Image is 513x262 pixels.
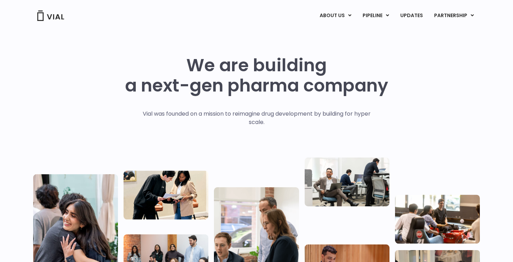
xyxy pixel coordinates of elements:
[395,195,480,243] img: Group of people playing whirlyball
[37,10,65,21] img: Vial Logo
[124,170,208,219] img: Two people looking at a paper talking.
[429,10,479,22] a: PARTNERSHIPMenu Toggle
[357,10,394,22] a: PIPELINEMenu Toggle
[395,10,428,22] a: UPDATES
[314,10,357,22] a: ABOUT USMenu Toggle
[135,110,378,126] p: Vial was founded on a mission to reimagine drug development by building for hyper scale.
[125,55,388,96] h1: We are building a next-gen pharma company
[305,157,389,206] img: Three people working in an office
